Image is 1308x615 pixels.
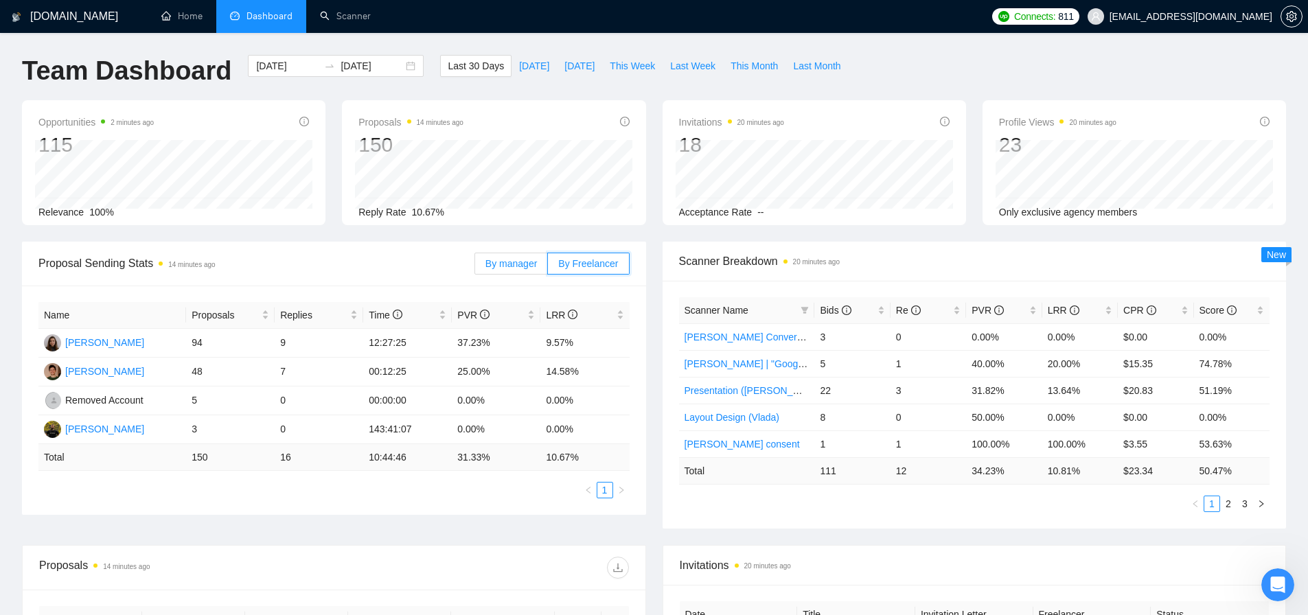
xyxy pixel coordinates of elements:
[1200,305,1237,316] span: Score
[540,329,629,358] td: 9.57%
[1091,12,1101,21] span: user
[891,323,966,350] td: 0
[393,310,402,319] span: info-circle
[1194,323,1270,350] td: 0.00%
[275,415,363,444] td: 0
[358,114,463,130] span: Proposals
[369,310,402,321] span: Time
[663,55,723,77] button: Last Week
[45,392,62,409] img: RA
[1069,119,1116,126] time: 20 minutes ago
[1118,404,1193,430] td: $0.00
[1227,305,1237,315] span: info-circle
[65,335,144,350] div: [PERSON_NAME]
[685,385,827,396] a: Presentation ([PERSON_NAME])
[620,117,630,126] span: info-circle
[966,457,1042,484] td: 34.23 %
[814,377,890,404] td: 22
[610,58,655,73] span: This Week
[12,6,21,28] img: logo
[412,207,444,218] span: 10.67%
[679,253,1270,270] span: Scanner Breakdown
[38,444,186,471] td: Total
[1118,457,1193,484] td: $ 23.34
[44,363,61,380] img: AL
[1058,9,1073,24] span: 811
[1253,496,1270,512] button: right
[999,132,1116,158] div: 23
[448,58,504,73] span: Last 30 Days
[940,117,950,126] span: info-circle
[246,10,292,22] span: Dashboard
[685,412,780,423] a: Layout Design (Vlada)
[44,334,61,351] img: VM
[280,307,347,323] span: Replies
[613,482,630,498] button: right
[44,336,144,347] a: VM[PERSON_NAME]
[584,486,593,494] span: left
[814,323,890,350] td: 3
[452,386,540,415] td: 0.00%
[320,10,371,22] a: searchScanner
[685,305,748,316] span: Scanner Name
[38,255,474,272] span: Proposal Sending Stats
[1194,377,1270,404] td: 51.19%
[324,60,335,71] span: to
[186,302,275,329] th: Proposals
[801,306,809,314] span: filter
[1237,496,1253,512] li: 3
[793,258,840,266] time: 20 minutes ago
[1118,323,1193,350] td: $0.00
[999,114,1116,130] span: Profile Views
[679,457,815,484] td: Total
[798,300,812,321] span: filter
[597,483,612,498] a: 1
[685,358,862,369] a: [PERSON_NAME] | "Google tag manager
[89,207,114,218] span: 100%
[911,305,921,315] span: info-circle
[324,60,335,71] span: swap-right
[186,444,275,471] td: 150
[192,307,259,323] span: Proposals
[1042,457,1118,484] td: 10.81 %
[1191,500,1200,508] span: left
[564,58,595,73] span: [DATE]
[785,55,848,77] button: Last Month
[793,58,840,73] span: Last Month
[814,457,890,484] td: 111
[1253,496,1270,512] li: Next Page
[1048,305,1079,316] span: LRR
[820,305,851,316] span: Bids
[38,114,154,130] span: Opportunities
[1281,5,1303,27] button: setting
[1118,350,1193,377] td: $15.35
[680,557,1270,574] span: Invitations
[1123,305,1156,316] span: CPR
[1118,377,1193,404] td: $20.83
[568,310,577,319] span: info-circle
[186,329,275,358] td: 94
[44,421,61,438] img: IK
[275,444,363,471] td: 16
[580,482,597,498] li: Previous Page
[38,302,186,329] th: Name
[1204,496,1219,511] a: 1
[814,404,890,430] td: 8
[22,55,231,87] h1: Team Dashboard
[1042,350,1118,377] td: 20.00%
[1237,496,1252,511] a: 3
[363,358,452,386] td: 00:12:25
[670,58,715,73] span: Last Week
[994,305,1004,315] span: info-circle
[685,439,800,450] a: [PERSON_NAME] consent
[358,207,406,218] span: Reply Rate
[1261,568,1294,601] iframe: Intercom live chat
[452,444,540,471] td: 31.33 %
[512,55,557,77] button: [DATE]
[1221,496,1236,511] a: 2
[891,377,966,404] td: 3
[891,430,966,457] td: 1
[999,207,1138,218] span: Only exclusive agency members
[966,323,1042,350] td: 0.00%
[161,10,203,22] a: homeHome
